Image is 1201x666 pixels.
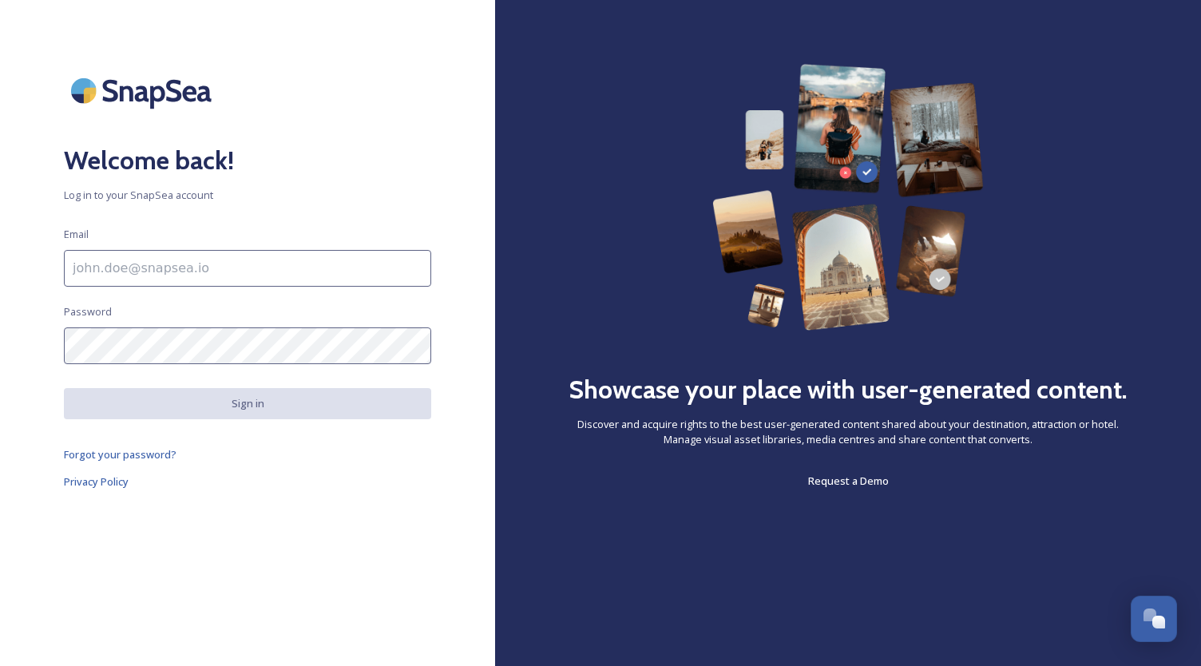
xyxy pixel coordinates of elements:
button: Open Chat [1131,596,1177,642]
a: Privacy Policy [64,472,431,491]
h2: Welcome back! [64,141,431,180]
img: SnapSea Logo [64,64,224,117]
span: Password [64,304,112,319]
input: john.doe@snapsea.io [64,250,431,287]
span: Log in to your SnapSea account [64,188,431,203]
button: Sign in [64,388,431,419]
img: 63b42ca75bacad526042e722_Group%20154-p-800.png [712,64,984,331]
span: Email [64,227,89,242]
h2: Showcase your place with user-generated content. [569,371,1128,409]
a: Forgot your password? [64,445,431,464]
span: Privacy Policy [64,474,129,489]
span: Discover and acquire rights to the best user-generated content shared about your destination, att... [559,417,1137,447]
a: Request a Demo [808,471,889,490]
span: Forgot your password? [64,447,176,462]
span: Request a Demo [808,474,889,488]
